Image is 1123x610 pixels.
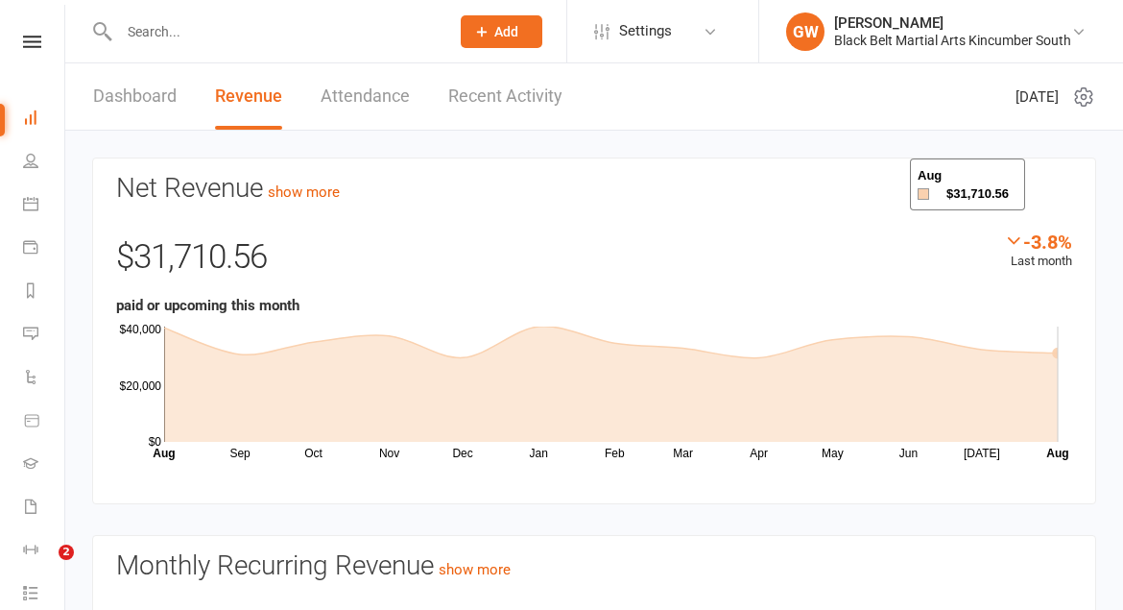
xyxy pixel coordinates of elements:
a: show more [439,561,511,578]
h3: Monthly Recurring Revenue [116,551,1072,581]
div: GW [786,12,824,51]
div: Black Belt Martial Arts Kincumber South [834,32,1071,49]
span: Add [494,24,518,39]
input: Search... [113,18,436,45]
strong: paid or upcoming this month [116,297,299,314]
button: Add [461,15,542,48]
span: Settings [619,10,672,53]
div: -3.8% [1004,231,1072,252]
span: [DATE] [1015,85,1059,109]
div: $31,710.56 [116,231,1072,294]
span: 2 [59,545,74,560]
a: Calendar [23,184,66,228]
a: Payments [23,228,66,271]
a: People [23,141,66,184]
div: Last month [1004,231,1072,272]
a: Dashboard [93,63,177,130]
a: Product Sales [23,401,66,444]
a: Recent Activity [448,63,562,130]
a: Dashboard [23,98,66,141]
div: [PERSON_NAME] [834,14,1071,32]
a: show more [268,183,340,201]
a: Attendance [321,63,410,130]
h3: Net Revenue [116,174,1072,204]
iframe: Intercom live chat [19,545,65,591]
a: Revenue [215,63,282,130]
a: Reports [23,271,66,314]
